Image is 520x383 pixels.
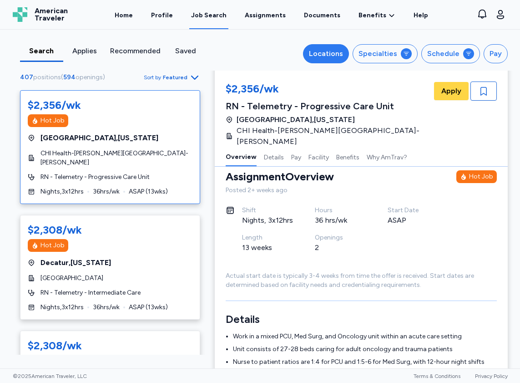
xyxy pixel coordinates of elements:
span: 36 hrs/wk [93,303,120,312]
button: Pay [484,44,508,63]
button: Pay [291,147,301,166]
div: Search [24,46,60,56]
div: Job Search [191,11,227,20]
div: Applies [67,46,103,56]
div: Actual start date is typically 3-4 weeks from time the offer is received. Start dates are determi... [226,271,497,290]
div: 2 [315,242,366,253]
button: Schedule [421,44,480,63]
span: Decatur , [US_STATE] [40,257,111,268]
li: Work in a mixed PCU, Med Surg, and Oncology unit within an acute care setting [233,332,497,341]
span: Featured [163,74,187,81]
span: 407 [20,73,33,81]
div: RN - Telemetry - Progressive Care Unit [226,100,432,112]
span: RN - Telemetry - Intermediate Care [40,288,141,297]
div: $2,356/wk [226,82,432,98]
img: Logo [13,7,27,22]
div: Shift [242,206,293,215]
button: Facility [308,147,329,166]
div: Openings [315,233,366,242]
button: Details [264,147,284,166]
div: 36 hrs/wk [315,215,366,226]
div: Start Date [388,206,439,215]
span: CHI Health-[PERSON_NAME][GEOGRAPHIC_DATA]-[PERSON_NAME] [237,125,427,147]
div: Hot Job [40,116,65,125]
span: CHI Health-[PERSON_NAME][GEOGRAPHIC_DATA]-[PERSON_NAME] [40,149,192,167]
div: ASAP [388,215,439,226]
div: $2,308/wk [28,338,82,353]
button: Overview [226,147,257,166]
button: Why AmTrav? [367,147,407,166]
span: Nights , 3 x 12 hrs [40,187,84,196]
span: ASAP ( 13 wks) [129,187,168,196]
div: Specialties [358,48,397,59]
div: Hot Job [469,172,493,181]
span: Sort by [144,74,161,81]
div: $2,308/wk [28,223,82,237]
div: Nights, 3x12hrs [242,215,293,226]
span: Benefits [358,11,386,20]
div: 13 weeks [242,242,293,253]
button: Apply [434,82,469,100]
span: 36 hrs/wk [93,187,120,196]
a: Terms & Conditions [414,373,460,379]
span: American Traveler [35,7,68,22]
div: ( ) [20,73,109,82]
span: © 2025 American Traveler, LLC [13,373,87,380]
span: RN - Telemetry - Progressive Care Unit [40,173,150,182]
button: Benefits [336,147,359,166]
div: Length [242,233,293,242]
div: Schedule [427,48,459,59]
li: Nurse to patient ratios are 1:4 for PCU and 1:5-6 for Med Surg, with 12-hour night shifts [233,357,497,367]
div: Posted 2+ weeks ago [226,186,497,195]
div: Hours [315,206,366,215]
a: Privacy Policy [475,373,508,379]
div: Locations [309,48,343,59]
div: Pay [490,48,502,59]
a: Job Search [189,1,228,29]
h3: Details [226,312,497,327]
button: Locations [303,44,349,63]
span: 594 [63,73,76,81]
span: Apply [441,86,461,97]
span: openings [76,73,103,81]
a: Benefits [358,11,395,20]
div: Saved [168,46,204,56]
div: Assignment Overview [226,169,334,184]
span: [GEOGRAPHIC_DATA] , [US_STATE] [40,133,158,143]
div: Recommended [110,46,161,56]
div: $2,356/wk [28,98,81,112]
span: [GEOGRAPHIC_DATA] , [US_STATE] [237,114,355,125]
span: positions [33,73,61,81]
button: Sort byFeatured [144,72,200,83]
span: ASAP ( 13 wks) [129,303,168,312]
li: Unit consists of 27-28 beds caring for adult oncology and trauma patients [233,345,497,354]
div: Hot Job [40,241,65,250]
button: Specialties [353,44,418,63]
span: Nights , 3 x 12 hrs [40,303,84,312]
span: [GEOGRAPHIC_DATA] [40,274,103,283]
